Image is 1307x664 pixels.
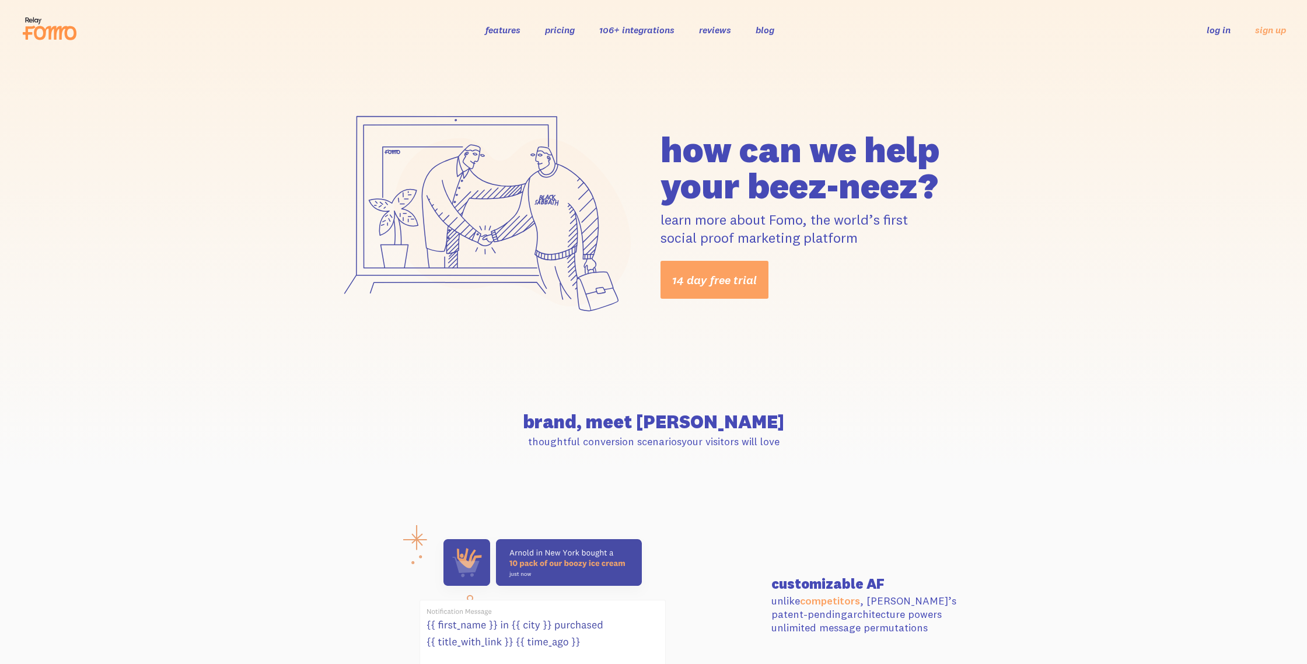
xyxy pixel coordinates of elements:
[1207,24,1231,36] a: log in
[661,131,979,204] h1: how can we help your beez-neez?
[485,24,520,36] a: features
[599,24,675,36] a: 106+ integrations
[1255,24,1286,36] a: sign up
[328,413,979,431] h2: brand, meet [PERSON_NAME]
[771,576,979,590] h3: customizable AF
[661,261,768,299] a: 14 day free trial
[756,24,774,36] a: blog
[800,594,860,607] a: competitors
[661,211,979,247] p: learn more about Fomo, the world’s first social proof marketing platform
[699,24,731,36] a: reviews
[545,24,575,36] a: pricing
[328,435,979,448] p: thoughtful conversion scenarios your visitors will love
[771,594,979,635] p: unlike , [PERSON_NAME]’s patent-pending architecture powers unlimited message permutations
